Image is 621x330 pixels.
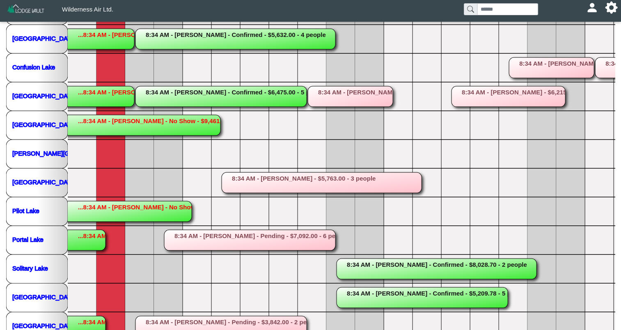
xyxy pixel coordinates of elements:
[12,34,76,41] a: [GEOGRAPHIC_DATA]
[467,6,474,12] svg: search
[12,149,127,156] a: [PERSON_NAME][GEOGRAPHIC_DATA]
[12,178,76,185] a: [GEOGRAPHIC_DATA]
[12,92,76,99] a: [GEOGRAPHIC_DATA]
[12,322,76,329] a: [GEOGRAPHIC_DATA]
[608,5,614,11] svg: gear fill
[12,207,39,214] a: Pilot Lake
[12,63,55,70] a: Confusion Lake
[12,121,76,128] a: [GEOGRAPHIC_DATA]
[589,5,595,11] svg: person fill
[7,3,46,18] img: Z
[12,293,76,300] a: [GEOGRAPHIC_DATA]
[12,264,48,271] a: Solitary Lake
[12,236,44,243] a: Portal Lake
